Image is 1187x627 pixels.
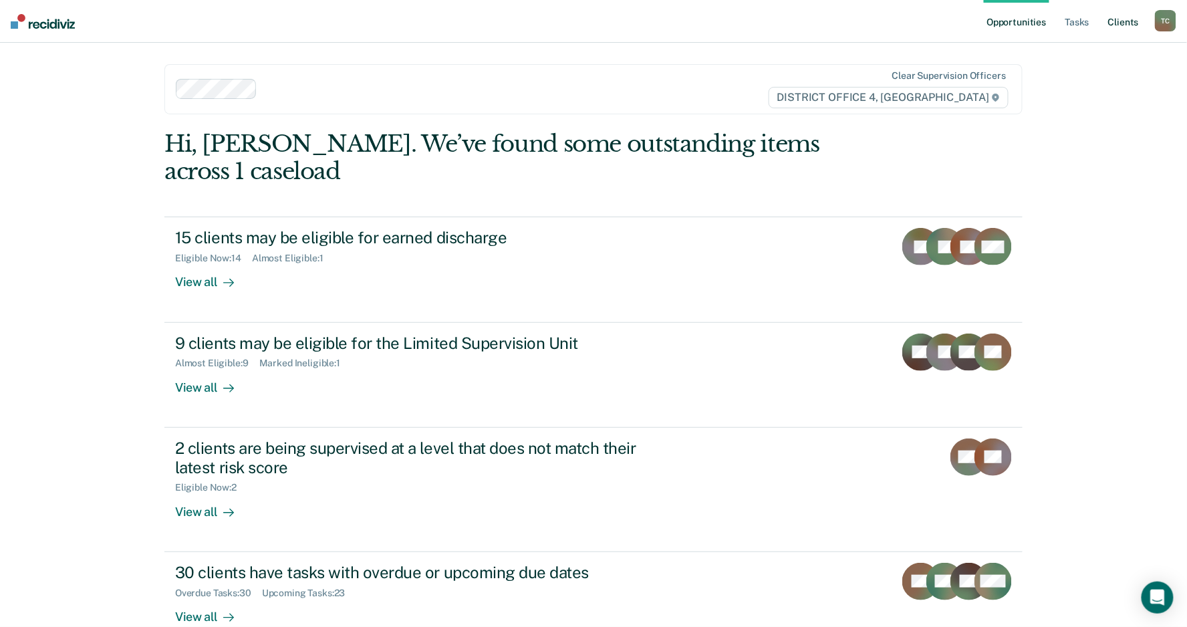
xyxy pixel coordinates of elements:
[1155,10,1176,31] button: TC
[175,228,644,247] div: 15 clients may be eligible for earned discharge
[164,130,851,185] div: Hi, [PERSON_NAME]. We’ve found some outstanding items across 1 caseload
[175,493,250,519] div: View all
[175,253,252,264] div: Eligible Now : 14
[164,428,1023,552] a: 2 clients are being supervised at a level that does not match their latest risk scoreEligible Now...
[175,334,644,353] div: 9 clients may be eligible for the Limited Supervision Unit
[1142,582,1174,614] div: Open Intercom Messenger
[175,482,247,493] div: Eligible Now : 2
[175,598,250,624] div: View all
[1155,10,1176,31] div: T C
[892,70,1006,82] div: Clear supervision officers
[175,438,644,477] div: 2 clients are being supervised at a level that does not match their latest risk score
[164,323,1023,428] a: 9 clients may be eligible for the Limited Supervision UnitAlmost Eligible:9Marked Ineligible:1Vie...
[175,563,644,582] div: 30 clients have tasks with overdue or upcoming due dates
[11,14,75,29] img: Recidiviz
[175,369,250,395] div: View all
[175,358,259,369] div: Almost Eligible : 9
[262,588,356,599] div: Upcoming Tasks : 23
[769,87,1009,108] span: DISTRICT OFFICE 4, [GEOGRAPHIC_DATA]
[259,358,351,369] div: Marked Ineligible : 1
[175,264,250,290] div: View all
[252,253,334,264] div: Almost Eligible : 1
[164,217,1023,322] a: 15 clients may be eligible for earned dischargeEligible Now:14Almost Eligible:1View all
[175,588,262,599] div: Overdue Tasks : 30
